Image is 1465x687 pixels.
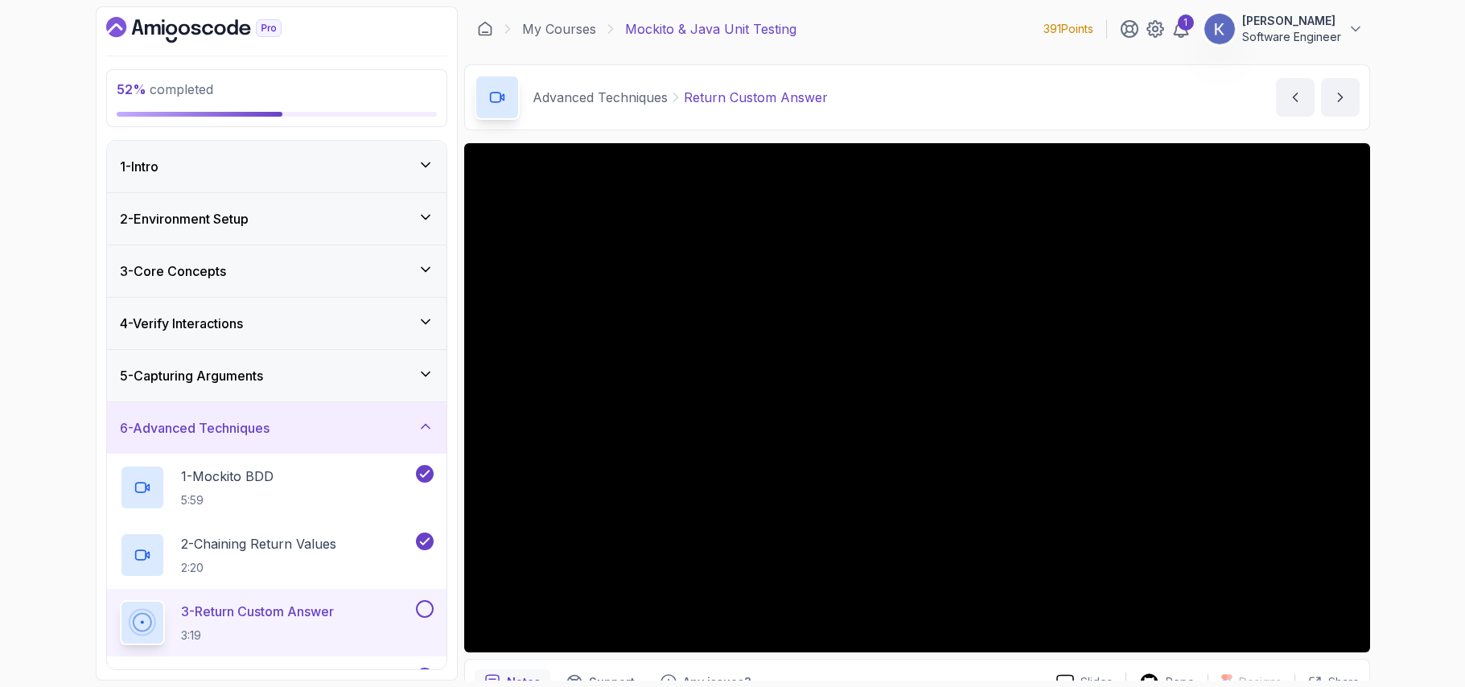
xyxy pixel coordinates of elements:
p: Software Engineer [1242,29,1341,45]
p: 3 - Return Custom Answer [181,602,334,621]
iframe: 3 - Return Custom Answer [464,143,1370,652]
button: 6-Advanced Techniques [107,402,446,454]
p: 2:20 [181,560,336,576]
p: Mockito & Java Unit Testing [625,19,796,39]
button: user profile image[PERSON_NAME]Software Engineer [1204,13,1364,45]
p: 1 - Mockito BDD [181,467,274,486]
h3: 4 - Verify Interactions [120,314,243,333]
h3: 5 - Capturing Arguments [120,366,263,385]
p: 3:19 [181,627,334,644]
p: 5:59 [181,492,274,508]
p: [PERSON_NAME] [1242,13,1341,29]
button: 2-Environment Setup [107,193,446,245]
button: 5-Capturing Arguments [107,350,446,401]
button: 3-Return Custom Answer3:19 [120,600,434,645]
a: 1 [1171,19,1191,39]
h3: 2 - Environment Setup [120,209,249,228]
div: 1 [1178,14,1194,31]
span: completed [117,81,213,97]
button: 2-Chaining Return Values2:20 [120,533,434,578]
p: 2 - Chaining Return Values [181,534,336,553]
p: 391 Points [1043,21,1093,37]
h3: 6 - Advanced Techniques [120,418,270,438]
button: 3-Core Concepts [107,245,446,297]
span: 52 % [117,81,146,97]
a: My Courses [522,19,596,39]
h3: 1 - Intro [120,157,158,176]
button: 4-Verify Interactions [107,298,446,349]
a: Dashboard [477,21,493,37]
button: 1-Intro [107,141,446,192]
p: Return Custom Answer [684,88,828,107]
button: next content [1321,78,1360,117]
a: Dashboard [106,17,319,43]
img: user profile image [1204,14,1235,44]
iframe: chat widget [1365,586,1465,663]
p: Advanced Techniques [533,88,668,107]
button: 1-Mockito BDD5:59 [120,465,434,510]
h3: 3 - Core Concepts [120,261,226,281]
button: previous content [1276,78,1315,117]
